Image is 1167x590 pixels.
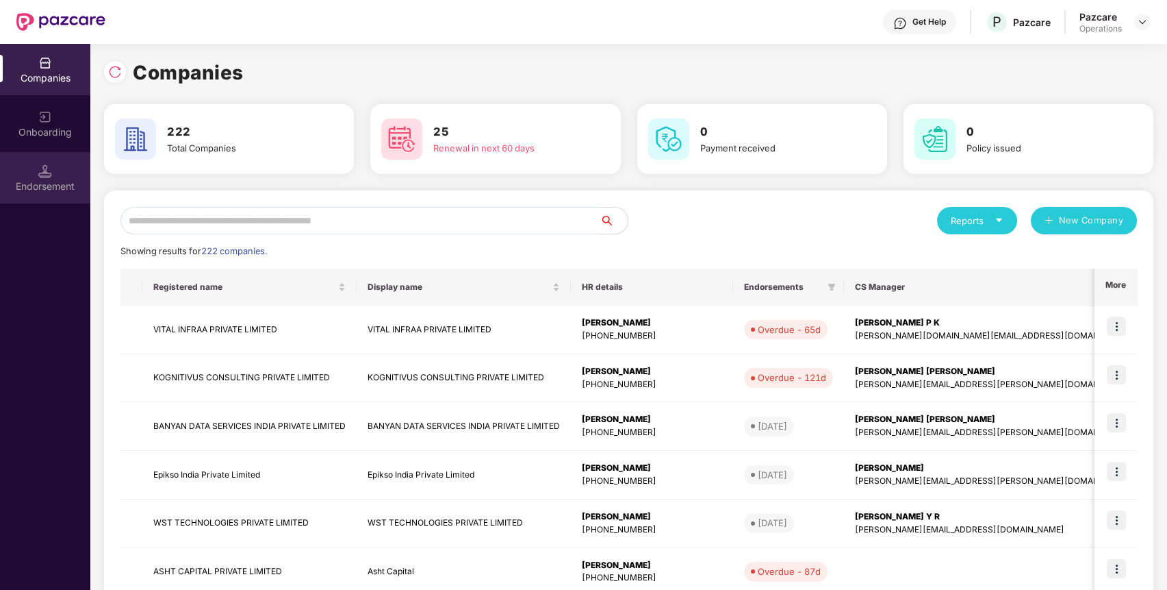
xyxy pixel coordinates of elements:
img: svg+xml;base64,PHN2ZyB4bWxucz0iaHR0cDovL3d3dy53My5vcmcvMjAwMC9zdmciIHdpZHRoPSI2MCIgaGVpZ2h0PSI2MC... [914,119,956,160]
button: search [600,207,628,234]
div: Operations [1079,23,1122,34]
td: WST TECHNOLOGIES PRIVATE LIMITED [142,500,357,548]
div: [PHONE_NUMBER] [582,330,722,343]
div: Renewal in next 60 days [433,141,582,155]
td: BANYAN DATA SERVICES INDIA PRIVATE LIMITED [142,402,357,451]
div: [PERSON_NAME] [582,365,722,378]
div: [PERSON_NAME] [582,317,722,330]
img: New Pazcare Logo [16,13,105,31]
span: CS Manager [855,282,1121,293]
div: Total Companies [167,141,316,155]
img: icon [1107,511,1126,530]
div: Overdue - 65d [758,323,821,336]
span: Endorsements [744,282,822,293]
img: icon [1107,365,1126,384]
h1: Companies [133,58,244,88]
span: P [992,14,1001,30]
span: Showing results for [120,246,267,256]
span: plus [1044,216,1053,227]
div: [PERSON_NAME][EMAIL_ADDRESS][PERSON_NAME][DOMAIN_NAME] [855,475,1132,488]
div: [PHONE_NUMBER] [582,426,722,439]
img: svg+xml;base64,PHN2ZyBpZD0iRHJvcGRvd24tMzJ4MzIiIHhtbG5zPSJodHRwOi8vd3d3LnczLm9yZy8yMDAwL3N2ZyIgd2... [1137,16,1148,27]
div: Policy issued [966,141,1115,155]
div: [DATE] [758,516,787,530]
td: Epikso India Private Limited [142,451,357,500]
div: [PERSON_NAME][EMAIL_ADDRESS][PERSON_NAME][DOMAIN_NAME] [855,426,1132,439]
th: Registered name [142,269,357,306]
td: Epikso India Private Limited [357,451,571,500]
img: svg+xml;base64,PHN2ZyB3aWR0aD0iMjAiIGhlaWdodD0iMjAiIHZpZXdCb3g9IjAgMCAyMCAyMCIgZmlsbD0ibm9uZSIgeG... [38,110,52,124]
h3: 0 [700,123,849,141]
span: Display name [368,282,550,293]
div: Pazcare [1013,16,1051,29]
div: [DATE] [758,468,787,482]
h3: 25 [433,123,582,141]
div: [PERSON_NAME][EMAIL_ADDRESS][DOMAIN_NAME] [855,524,1132,537]
div: [PERSON_NAME] [PERSON_NAME] [855,413,1132,426]
td: VITAL INFRAA PRIVATE LIMITED [357,306,571,354]
img: icon [1107,413,1126,432]
div: [PERSON_NAME] [582,413,722,426]
div: Pazcare [1079,10,1122,23]
img: svg+xml;base64,PHN2ZyB3aWR0aD0iMTQuNSIgaGVpZ2h0PSIxNC41IiB2aWV3Qm94PSIwIDAgMTYgMTYiIGZpbGw9Im5vbm... [38,164,52,178]
div: Overdue - 121d [758,371,826,384]
div: Get Help [912,16,946,27]
div: [PHONE_NUMBER] [582,524,722,537]
div: Overdue - 87d [758,565,821,578]
img: svg+xml;base64,PHN2ZyBpZD0iUmVsb2FkLTMyeDMyIiB4bWxucz0iaHR0cDovL3d3dy53My5vcmcvMjAwMC9zdmciIHdpZH... [108,65,122,79]
span: 222 companies. [201,246,267,256]
th: Display name [357,269,571,306]
td: WST TECHNOLOGIES PRIVATE LIMITED [357,500,571,548]
div: Reports [951,214,1003,228]
th: More [1094,269,1137,306]
div: [PHONE_NUMBER] [582,378,722,391]
div: [PERSON_NAME] [582,462,722,475]
img: icon [1107,317,1126,336]
span: filter [828,283,836,291]
div: [PERSON_NAME] [582,559,722,572]
div: [PHONE_NUMBER] [582,571,722,585]
span: Registered name [153,282,335,293]
div: [PERSON_NAME] P K [855,317,1132,330]
td: BANYAN DATA SERVICES INDIA PRIVATE LIMITED [357,402,571,451]
img: svg+xml;base64,PHN2ZyB4bWxucz0iaHR0cDovL3d3dy53My5vcmcvMjAwMC9zdmciIHdpZHRoPSI2MCIgaGVpZ2h0PSI2MC... [115,119,156,160]
img: svg+xml;base64,PHN2ZyBpZD0iSGVscC0zMngzMiIgeG1sbnM9Imh0dHA6Ly93d3cudzMub3JnLzIwMDAvc3ZnIiB3aWR0aD... [893,16,907,30]
span: filter [825,279,838,295]
div: [PHONE_NUMBER] [582,475,722,488]
img: icon [1107,559,1126,578]
div: [PERSON_NAME][EMAIL_ADDRESS][PERSON_NAME][DOMAIN_NAME] [855,378,1132,391]
img: svg+xml;base64,PHN2ZyB4bWxucz0iaHR0cDovL3d3dy53My5vcmcvMjAwMC9zdmciIHdpZHRoPSI2MCIgaGVpZ2h0PSI2MC... [381,119,422,160]
td: KOGNITIVUS CONSULTING PRIVATE LIMITED [142,354,357,403]
h3: 222 [167,123,316,141]
td: KOGNITIVUS CONSULTING PRIVATE LIMITED [357,354,571,403]
div: [PERSON_NAME] [PERSON_NAME] [855,365,1132,378]
img: svg+xml;base64,PHN2ZyB4bWxucz0iaHR0cDovL3d3dy53My5vcmcvMjAwMC9zdmciIHdpZHRoPSI2MCIgaGVpZ2h0PSI2MC... [648,119,689,160]
div: [PERSON_NAME] [582,511,722,524]
th: HR details [571,269,733,306]
h3: 0 [966,123,1115,141]
span: caret-down [995,216,1003,225]
img: svg+xml;base64,PHN2ZyBpZD0iQ29tcGFuaWVzIiB4bWxucz0iaHR0cDovL3d3dy53My5vcmcvMjAwMC9zdmciIHdpZHRoPS... [38,56,52,70]
div: [DATE] [758,419,787,433]
div: [PERSON_NAME] [855,462,1132,475]
img: icon [1107,462,1126,481]
td: VITAL INFRAA PRIVATE LIMITED [142,306,357,354]
span: search [600,215,628,226]
div: Payment received [700,141,849,155]
button: plusNew Company [1031,207,1137,234]
span: New Company [1059,214,1124,228]
div: [PERSON_NAME] Y R [855,511,1132,524]
div: [PERSON_NAME][DOMAIN_NAME][EMAIL_ADDRESS][DOMAIN_NAME] [855,330,1132,343]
